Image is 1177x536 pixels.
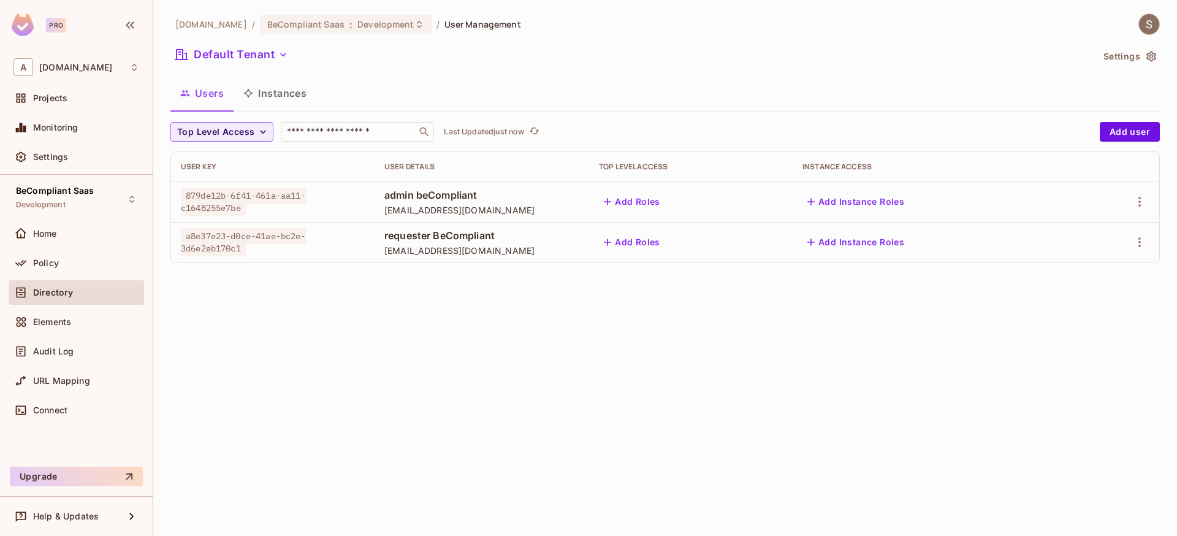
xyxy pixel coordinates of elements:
[33,405,67,415] span: Connect
[33,288,73,297] span: Directory
[33,123,78,132] span: Monitoring
[384,245,579,256] span: [EMAIL_ADDRESS][DOMAIN_NAME]
[1100,122,1160,142] button: Add user
[384,188,579,202] span: admin beCompliant
[357,18,414,30] span: Development
[181,188,306,216] span: 879de12b-6f41-461a-aa11-c1648255e7be
[599,162,783,172] div: Top Level Access
[39,63,112,72] span: Workspace: appropia.com
[175,18,247,30] span: the active workspace
[599,192,665,212] button: Add Roles
[802,232,909,252] button: Add Instance Roles
[444,18,521,30] span: User Management
[436,18,440,30] li: /
[802,192,909,212] button: Add Instance Roles
[170,45,293,64] button: Default Tenant
[33,229,57,239] span: Home
[33,258,59,268] span: Policy
[349,20,353,29] span: :
[524,124,541,139] span: Click to refresh data
[13,58,33,76] span: A
[33,376,90,386] span: URL Mapping
[33,346,74,356] span: Audit Log
[33,511,99,521] span: Help & Updates
[1099,47,1160,66] button: Settings
[527,124,541,139] button: refresh
[384,229,579,242] span: requester BeCompliant
[33,93,67,103] span: Projects
[384,162,579,172] div: User Details
[181,162,365,172] div: User Key
[170,122,273,142] button: Top Level Access
[10,467,143,486] button: Upgrade
[267,18,345,30] span: BeCompliant Saas
[177,124,254,140] span: Top Level Access
[170,78,234,109] button: Users
[181,228,306,256] span: a8e37e23-d0ce-41ae-bc2e-3d6e2eb170c1
[444,127,524,137] p: Last Updated just now
[529,126,539,138] span: refresh
[12,13,34,36] img: SReyMgAAAABJRU5ErkJggg==
[252,18,255,30] li: /
[33,152,68,162] span: Settings
[384,204,579,216] span: [EMAIL_ADDRESS][DOMAIN_NAME]
[16,200,66,210] span: Development
[599,232,665,252] button: Add Roles
[46,18,66,33] div: Pro
[33,317,71,327] span: Elements
[802,162,1062,172] div: Instance Access
[16,186,94,196] span: BeCompliant Saas
[1139,14,1159,34] img: Santiago Posada
[234,78,316,109] button: Instances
